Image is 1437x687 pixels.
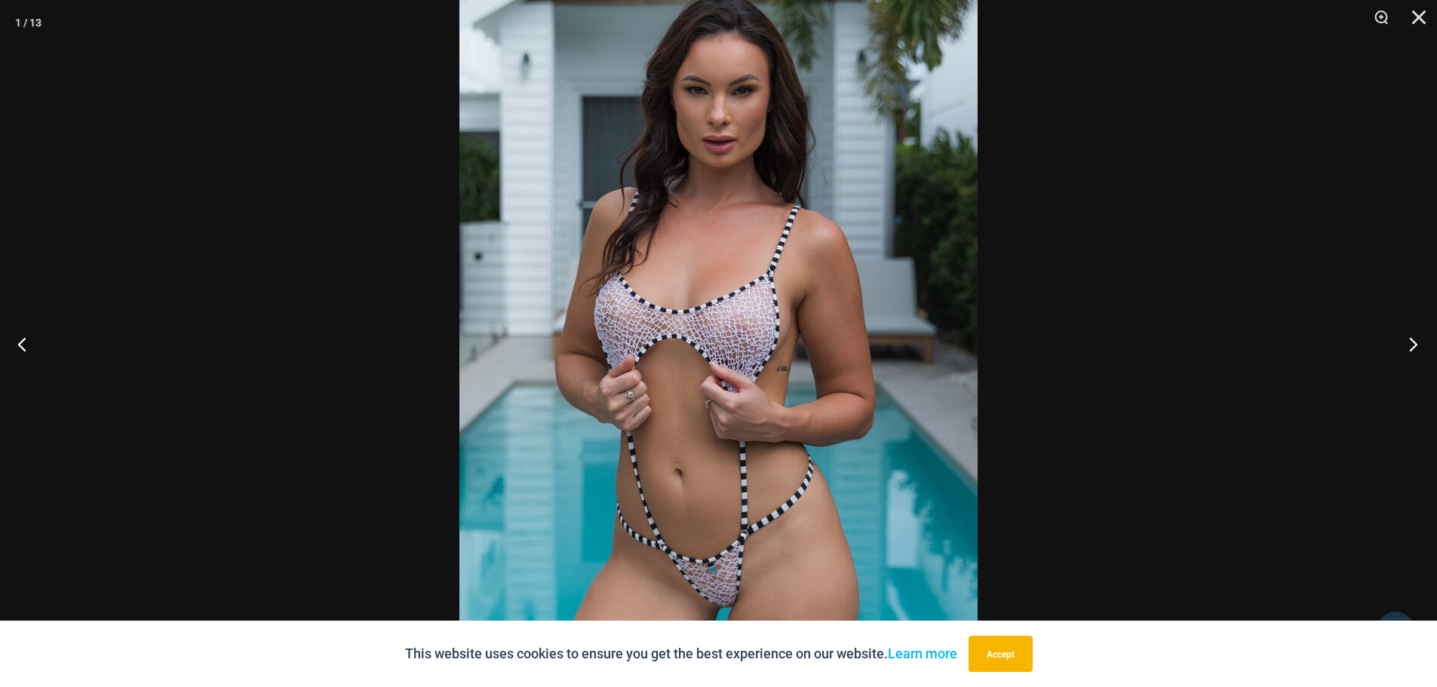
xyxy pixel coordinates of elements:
p: This website uses cookies to ensure you get the best experience on our website. [405,643,957,665]
div: 1 / 13 [15,11,41,34]
button: Next [1380,306,1437,382]
button: Accept [969,636,1033,672]
a: Learn more [888,646,957,661]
